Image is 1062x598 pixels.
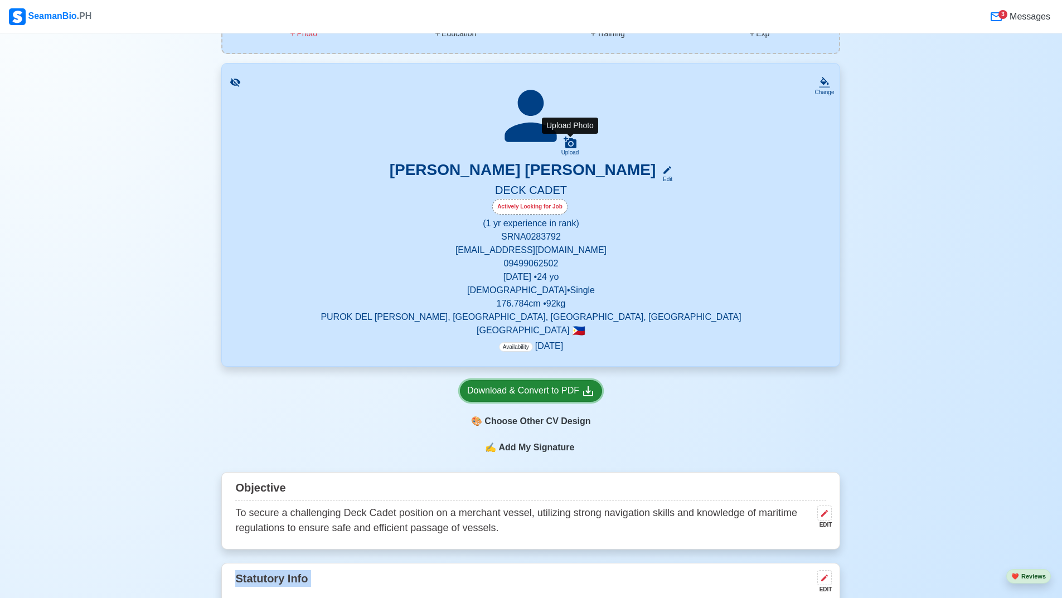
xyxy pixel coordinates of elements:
[658,175,672,183] div: Edit
[235,310,826,324] p: PUROK DEL [PERSON_NAME], [GEOGRAPHIC_DATA], [GEOGRAPHIC_DATA], [GEOGRAPHIC_DATA]
[485,441,496,454] span: sign
[77,11,92,21] span: .PH
[542,118,598,134] div: Upload Photo
[9,8,91,25] div: SeamanBio
[492,199,568,215] div: Actively Looking for Job
[1006,569,1051,584] button: heartReviews
[390,161,656,183] h3: [PERSON_NAME] [PERSON_NAME]
[813,521,832,529] div: EDIT
[1007,10,1050,23] span: Messages
[460,380,602,402] a: Download & Convert to PDF
[235,270,826,284] p: [DATE] • 24 yo
[813,585,832,594] div: EDIT
[434,28,476,40] div: Education
[572,325,585,336] span: 🇵🇭
[235,505,813,536] p: To secure a challenging Deck Cadet position on a merchant vessel, utilizing strong navigation ski...
[235,230,826,244] p: SRN A0283792
[471,415,482,428] span: paint
[496,441,576,454] span: Add My Signature
[499,339,563,353] p: [DATE]
[289,28,317,40] div: Photo
[235,477,826,501] div: Objective
[235,284,826,297] p: [DEMOGRAPHIC_DATA] • Single
[499,342,533,352] span: Availability
[814,88,834,96] div: Change
[235,183,826,199] h5: DECK CADET
[9,8,26,25] img: Logo
[235,257,826,270] p: 09499062502
[460,411,602,432] div: Choose Other CV Design
[1011,573,1019,580] span: heart
[998,10,1007,19] div: 3
[235,297,826,310] p: 176.784 cm • 92 kg
[748,28,769,40] div: Exp
[467,384,595,398] div: Download & Convert to PDF
[235,217,826,230] p: (1 yr experience in rank)
[235,244,826,257] p: [EMAIL_ADDRESS][DOMAIN_NAME]
[235,324,826,337] p: [GEOGRAPHIC_DATA]
[589,28,625,40] div: Training
[561,149,579,156] div: Upload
